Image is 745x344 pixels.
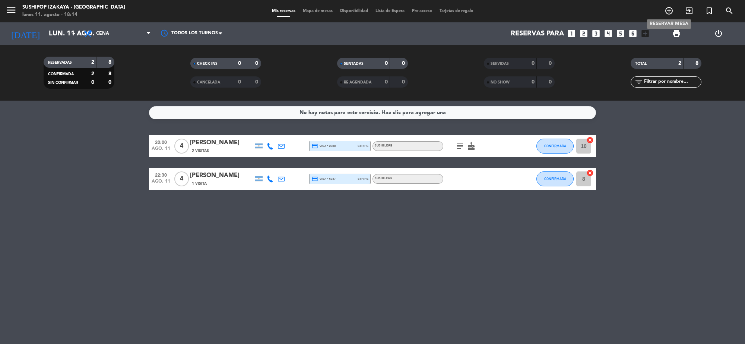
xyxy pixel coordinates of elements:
[375,177,392,180] span: SUSHI LIBRE
[91,80,94,85] strong: 0
[6,4,17,18] button: menu
[635,62,647,66] span: TOTAL
[91,60,94,65] strong: 2
[190,171,253,180] div: [PERSON_NAME]
[6,4,17,16] i: menu
[174,171,189,186] span: 4
[634,78,643,86] i: filter_list
[491,62,509,66] span: SERVIDAS
[549,79,553,85] strong: 0
[48,81,78,85] span: SIN CONFIRMAR
[48,61,72,64] span: RESERVADAS
[22,11,125,19] div: lunes 11. agosto - 18:14
[22,4,125,11] div: Sushipop Izakaya - [GEOGRAPHIC_DATA]
[695,61,700,66] strong: 8
[91,71,94,76] strong: 2
[567,29,576,38] i: looks_one
[697,22,739,45] div: LOG OUT
[152,138,170,146] span: 20:00
[705,6,714,15] i: turned_in_not
[192,148,209,154] span: 2 Visitas
[311,143,318,149] i: credit_card
[714,29,723,38] i: power_settings_new
[372,9,408,13] span: Lista de Espera
[6,25,45,42] i: [DATE]
[152,146,170,155] span: ago. 11
[238,61,241,66] strong: 0
[436,9,477,13] span: Tarjetas de regalo
[197,81,220,84] span: CANCELADA
[603,29,613,38] i: looks_4
[532,79,535,85] strong: 0
[579,29,589,38] i: looks_two
[586,136,594,144] i: cancel
[152,179,170,187] span: ago. 11
[640,29,650,38] i: add_box
[586,169,594,177] i: cancel
[408,9,436,13] span: Pre-acceso
[344,62,364,66] span: SENTADAS
[647,19,691,29] div: RESERVAR MESA
[190,138,253,148] div: [PERSON_NAME]
[725,6,734,15] i: search
[344,81,371,84] span: RE AGENDADA
[311,143,336,149] span: visa * 2388
[152,170,170,179] span: 22:30
[311,176,336,182] span: visa * 6037
[336,9,372,13] span: Disponibilidad
[299,108,446,117] div: No hay notas para este servicio. Haz clic para agregar una
[616,29,625,38] i: looks_5
[299,9,336,13] span: Mapa de mesas
[544,144,566,148] span: CONFIRMADA
[197,62,218,66] span: CHECK INS
[591,29,601,38] i: looks_3
[108,80,113,85] strong: 0
[402,79,406,85] strong: 0
[108,60,113,65] strong: 8
[69,29,78,38] i: arrow_drop_down
[685,6,694,15] i: exit_to_app
[672,29,681,38] span: print
[511,29,564,38] span: Reservas para
[358,176,368,181] span: stripe
[375,144,392,147] span: SUSHI LIBRE
[255,79,260,85] strong: 0
[549,61,553,66] strong: 0
[665,6,673,15] i: add_circle_outline
[467,142,476,151] i: cake
[532,61,535,66] strong: 0
[536,171,574,186] button: CONFIRMADA
[385,61,388,66] strong: 0
[456,142,465,151] i: subject
[643,78,701,86] input: Filtrar por nombre...
[255,61,260,66] strong: 0
[238,79,241,85] strong: 0
[311,176,318,182] i: credit_card
[491,81,510,84] span: NO SHOW
[108,71,113,76] strong: 8
[268,9,299,13] span: Mis reservas
[402,61,406,66] strong: 0
[48,72,74,76] span: CONFIRMADA
[678,61,681,66] strong: 2
[628,29,638,38] i: looks_6
[536,139,574,154] button: CONFIRMADA
[358,143,368,148] span: stripe
[544,177,566,181] span: CONFIRMADA
[96,31,109,36] span: Cena
[192,181,207,187] span: 1 Visita
[385,79,388,85] strong: 0
[174,139,189,154] span: 4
